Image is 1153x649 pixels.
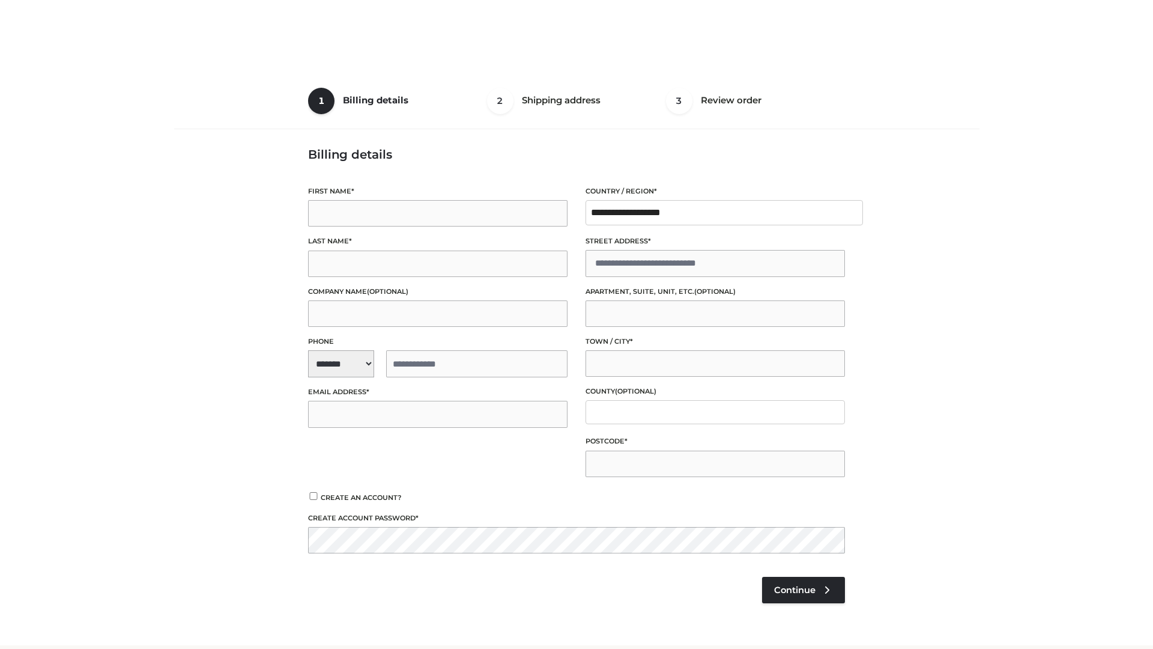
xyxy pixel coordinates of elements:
label: Town / City [586,336,845,347]
h3: Billing details [308,147,845,162]
span: 3 [666,88,692,114]
span: (optional) [694,287,736,296]
span: Review order [701,94,761,106]
span: (optional) [367,287,408,296]
label: Apartment, suite, unit, etc. [586,286,845,297]
label: Email address [308,386,567,398]
span: (optional) [615,387,656,395]
label: County [586,386,845,397]
input: Create an account? [308,492,319,500]
span: Billing details [343,94,408,106]
span: Continue [774,585,816,596]
label: Postcode [586,436,845,447]
label: Street address [586,236,845,247]
label: First name [308,186,567,197]
label: Create account password [308,513,845,524]
span: Shipping address [522,94,601,106]
span: 2 [487,88,513,114]
span: 1 [308,88,334,114]
label: Company name [308,286,567,297]
label: Last name [308,236,567,247]
label: Country / Region [586,186,845,197]
label: Phone [308,336,567,347]
span: Create an account? [321,493,402,502]
a: Continue [762,577,845,603]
